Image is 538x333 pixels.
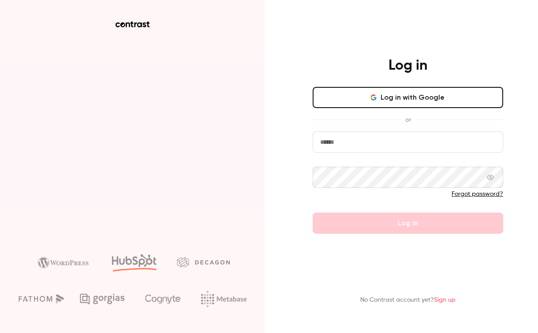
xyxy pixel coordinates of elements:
[313,87,503,108] button: Log in with Google
[177,257,230,267] img: decagon
[360,296,456,305] p: No Contrast account yet?
[434,297,456,303] a: Sign up
[401,115,415,124] span: or
[389,57,427,75] h4: Log in
[452,191,503,197] a: Forgot password?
